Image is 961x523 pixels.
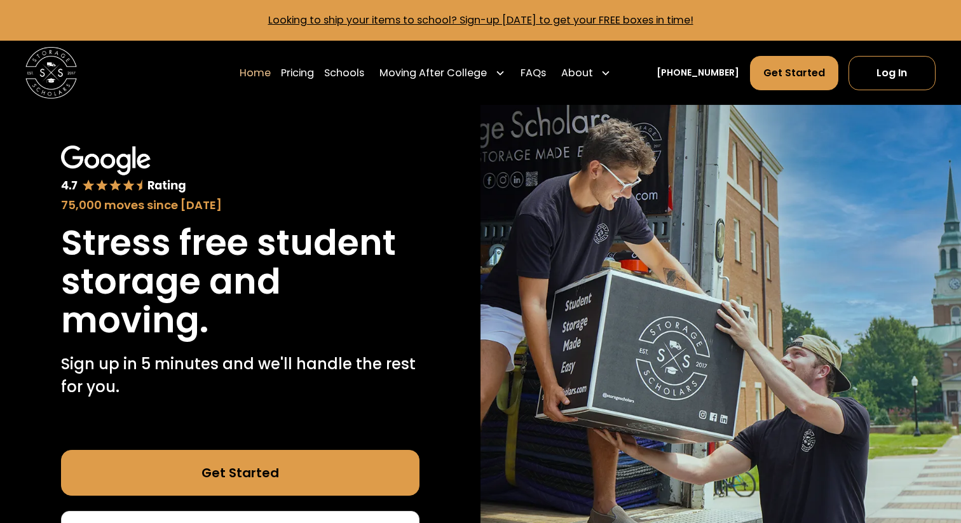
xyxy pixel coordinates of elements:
[374,55,510,91] div: Moving After College
[849,56,936,90] a: Log In
[521,55,546,91] a: FAQs
[61,196,419,214] div: 75,000 moves since [DATE]
[240,55,271,91] a: Home
[379,65,487,81] div: Moving After College
[61,450,419,496] a: Get Started
[561,65,593,81] div: About
[61,353,419,398] p: Sign up in 5 minutes and we'll handle the rest for you.
[324,55,364,91] a: Schools
[61,146,186,193] img: Google 4.7 star rating
[281,55,314,91] a: Pricing
[268,13,693,27] a: Looking to ship your items to school? Sign-up [DATE] to get your FREE boxes in time!
[657,66,739,79] a: [PHONE_NUMBER]
[750,56,838,90] a: Get Started
[25,47,77,98] img: Storage Scholars main logo
[61,224,419,340] h1: Stress free student storage and moving.
[556,55,616,91] div: About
